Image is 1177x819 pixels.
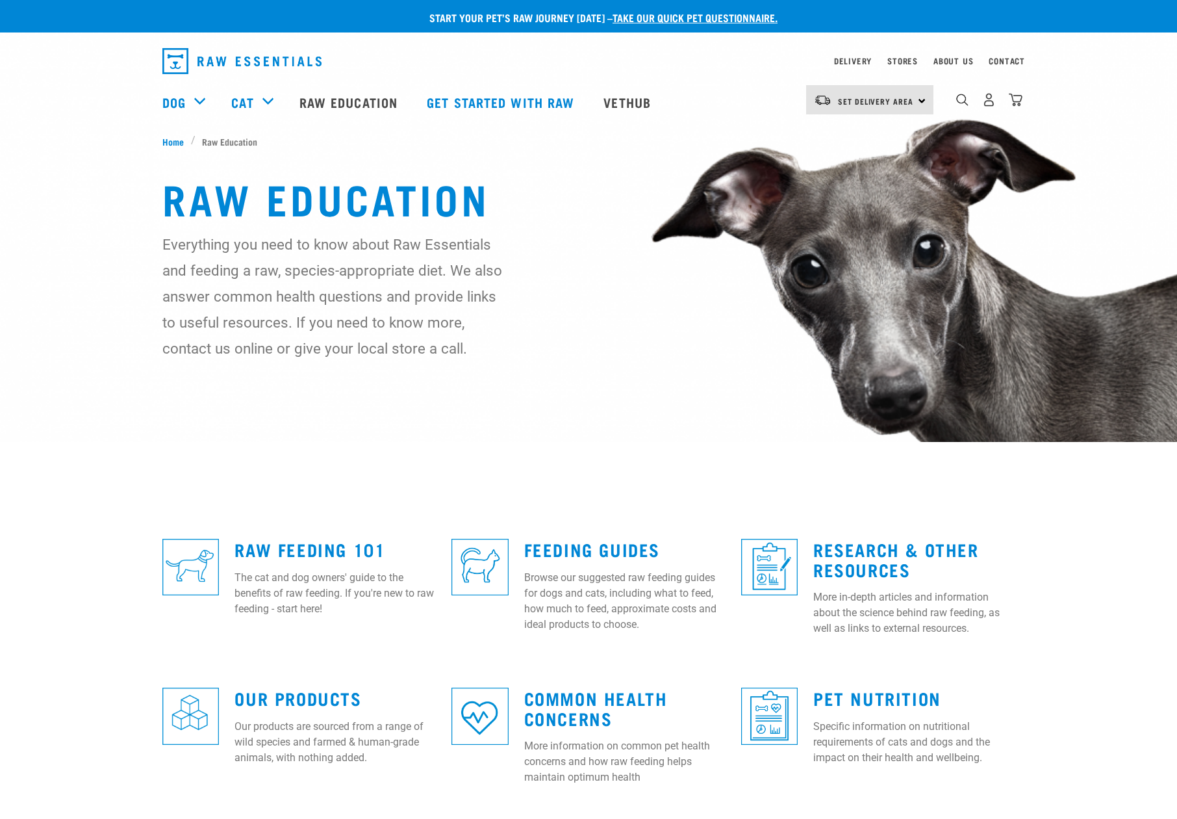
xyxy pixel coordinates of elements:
[989,58,1025,63] a: Contact
[741,688,798,744] img: re-icons-healthcheck3-sq-blue.png
[838,99,913,103] span: Set Delivery Area
[813,693,941,703] a: Pet Nutrition
[1009,93,1022,107] img: home-icon@2x.png
[162,135,184,148] span: Home
[162,539,219,595] img: re-icons-dog3-sq-blue.png
[834,58,872,63] a: Delivery
[162,135,191,148] a: Home
[162,48,322,74] img: Raw Essentials Logo
[524,738,726,785] p: More information on common pet health concerns and how raw feeding helps maintain optimum health
[741,539,798,595] img: re-icons-healthcheck1-sq-blue.png
[234,544,385,554] a: Raw Feeding 101
[524,570,726,632] p: Browse our suggested raw feeding guides for dogs and cats, including what to feed, how much to fe...
[524,693,668,723] a: Common Health Concerns
[162,231,503,361] p: Everything you need to know about Raw Essentials and feeding a raw, species-appropriate diet. We ...
[162,688,219,744] img: re-icons-cubes2-sq-blue.png
[451,688,508,744] img: re-icons-heart-sq-blue.png
[451,539,508,595] img: re-icons-cat2-sq-blue.png
[813,590,1015,636] p: More in-depth articles and information about the science behind raw feeding, as well as links to ...
[813,544,979,574] a: Research & Other Resources
[414,76,590,128] a: Get started with Raw
[933,58,973,63] a: About Us
[234,570,436,617] p: The cat and dog owners' guide to the benefits of raw feeding. If you're new to raw feeding - star...
[231,92,253,112] a: Cat
[162,174,1015,221] h1: Raw Education
[590,76,667,128] a: Vethub
[152,43,1025,79] nav: dropdown navigation
[813,719,1015,766] p: Specific information on nutritional requirements of cats and dogs and the impact on their health ...
[613,14,778,20] a: take our quick pet questionnaire.
[956,94,968,106] img: home-icon-1@2x.png
[982,93,996,107] img: user.png
[814,94,831,106] img: van-moving.png
[162,92,186,112] a: Dog
[887,58,918,63] a: Stores
[234,693,361,703] a: Our Products
[234,719,436,766] p: Our products are sourced from a range of wild species and farmed & human-grade animals, with noth...
[162,135,1015,148] nav: breadcrumbs
[286,76,414,128] a: Raw Education
[524,544,660,554] a: Feeding Guides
